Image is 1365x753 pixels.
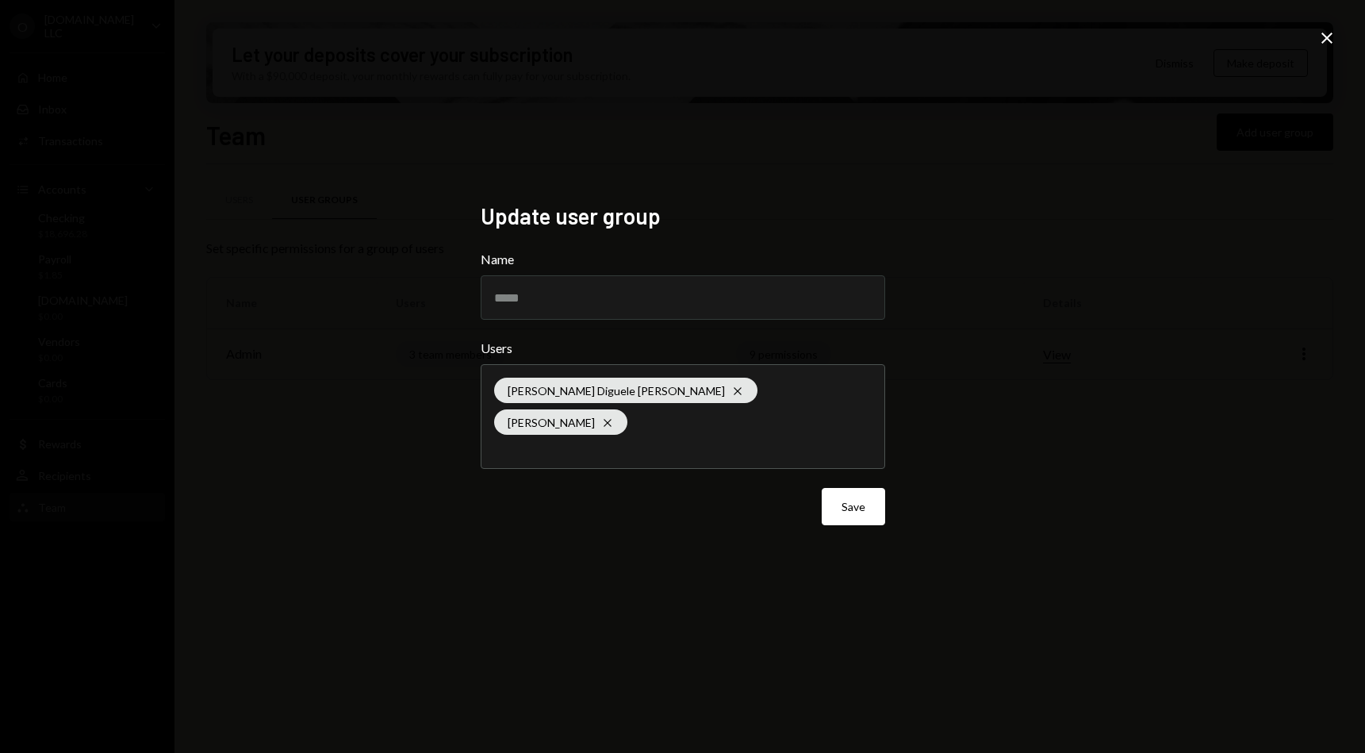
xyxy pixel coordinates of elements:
[481,201,885,232] h2: Update user group
[494,409,627,435] div: [PERSON_NAME]
[494,378,757,403] div: [PERSON_NAME] Diguele [PERSON_NAME]
[481,250,885,269] label: Name
[822,488,885,525] button: Save
[481,339,885,358] label: Users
